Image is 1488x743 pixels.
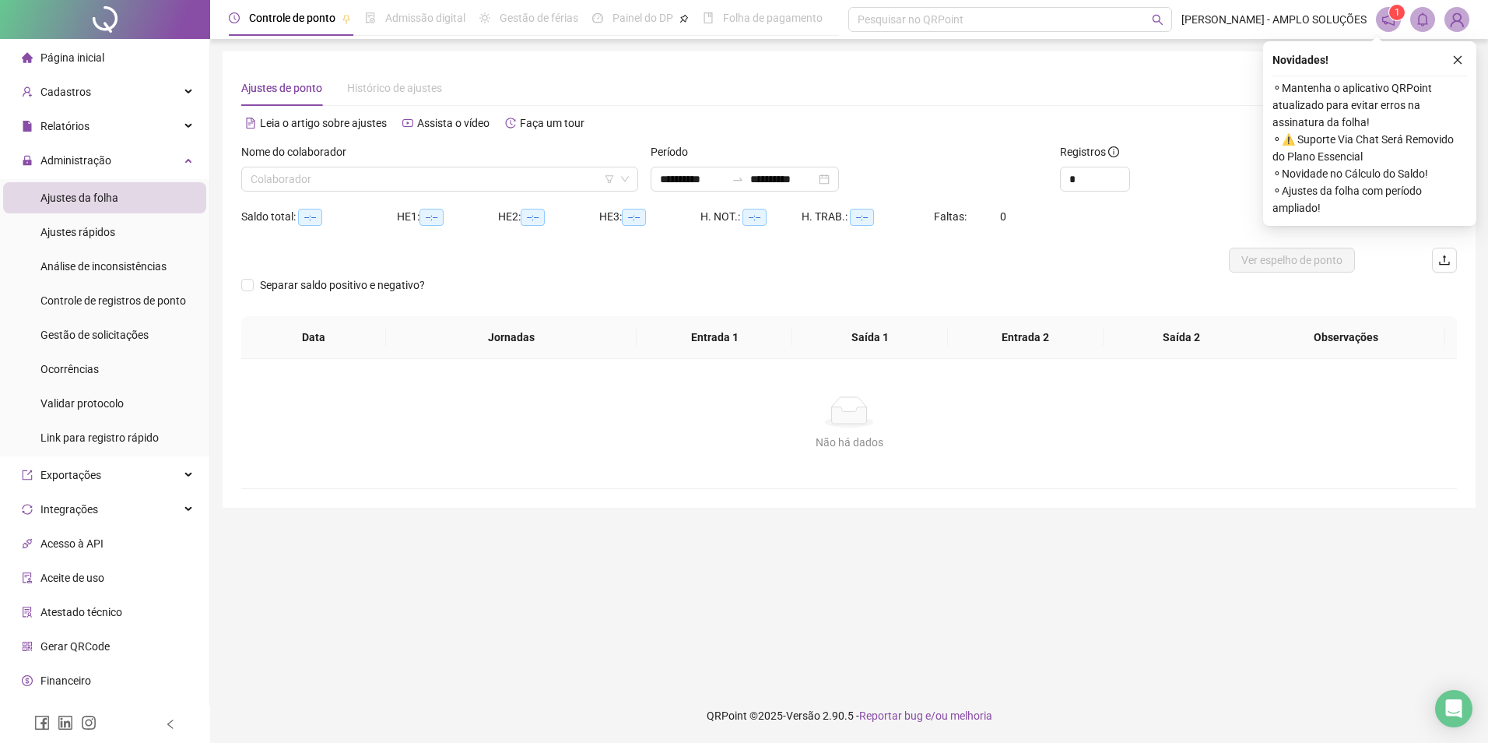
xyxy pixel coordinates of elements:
[703,12,714,23] span: book
[605,174,614,184] span: filter
[34,715,50,731] span: facebook
[859,710,992,722] span: Reportar bug e/ou melhoria
[22,52,33,63] span: home
[1181,11,1367,28] span: [PERSON_NAME] - AMPLO SOLUÇÕES
[241,208,397,226] div: Saldo total:
[402,118,413,129] span: youtube
[612,12,673,24] span: Painel do DP
[40,606,122,618] span: Atestado técnico
[241,82,322,94] span: Ajustes de ponto
[1445,8,1469,31] img: 15382
[599,208,700,226] div: HE 3:
[22,607,33,618] span: solution
[521,209,545,226] span: --:--
[592,12,603,23] span: dashboard
[365,12,376,23] span: file-done
[40,154,111,167] span: Administração
[22,675,33,686] span: dollar
[1272,51,1328,69] span: Novidades !
[1438,254,1451,266] span: upload
[505,118,516,129] span: history
[1229,248,1355,273] button: Ver espelho de ponto
[1381,12,1395,26] span: notification
[500,12,578,24] span: Gestão de férias
[40,503,98,516] span: Integrações
[802,208,934,226] div: H. TRAB.:
[254,276,431,294] span: Separar saldo positivo e negativo?
[40,192,118,204] span: Ajustes da folha
[1260,329,1433,346] span: Observações
[934,210,969,223] span: Faltas:
[1272,165,1467,182] span: ⚬ Novidade no Cálculo do Saldo!
[1272,79,1467,131] span: ⚬ Mantenha o aplicativo QRPoint atualizado para evitar erros na assinatura da folha!
[1152,14,1163,26] span: search
[1060,143,1119,160] span: Registros
[386,316,637,359] th: Jornadas
[40,363,99,375] span: Ocorrências
[81,715,97,731] span: instagram
[651,143,698,160] label: Período
[1389,5,1405,20] sup: 1
[22,121,33,132] span: file
[520,117,584,129] span: Faça um tour
[385,12,465,24] span: Admissão digital
[22,86,33,97] span: user-add
[40,120,89,132] span: Relatórios
[165,719,176,730] span: left
[948,316,1104,359] th: Entrada 2
[40,226,115,238] span: Ajustes rápidos
[732,173,744,185] span: to
[40,294,186,307] span: Controle de registros de ponto
[498,208,599,226] div: HE 2:
[723,12,823,24] span: Folha de pagamento
[40,86,91,98] span: Cadastros
[249,12,335,24] span: Controle de ponto
[58,715,73,731] span: linkedin
[40,572,104,584] span: Aceite de uso
[22,538,33,549] span: api
[342,14,351,23] span: pushpin
[22,504,33,515] span: sync
[260,434,1438,451] div: Não há dados
[1000,210,1006,223] span: 0
[700,208,802,226] div: H. NOT.:
[245,118,256,129] span: file-text
[241,316,386,359] th: Data
[260,117,387,129] span: Leia o artigo sobre ajustes
[679,14,689,23] span: pushpin
[732,173,744,185] span: swap-right
[40,640,110,653] span: Gerar QRCode
[850,209,874,226] span: --:--
[347,82,442,94] span: Histórico de ajustes
[1416,12,1430,26] span: bell
[417,117,490,129] span: Assista o vídeo
[1452,55,1463,65] span: close
[40,674,91,687] span: Financeiro
[40,469,101,481] span: Exportações
[40,431,159,444] span: Link para registro rápido
[22,641,33,652] span: qrcode
[1248,316,1445,359] th: Observações
[22,470,33,481] span: export
[22,155,33,166] span: lock
[1104,316,1259,359] th: Saída 2
[1108,146,1119,157] span: info-circle
[786,710,820,722] span: Versão
[622,209,646,226] span: --:--
[22,572,33,583] span: audit
[241,143,356,160] label: Nome do colaborador
[298,209,322,226] span: --:--
[40,397,124,410] span: Validar protocolo
[40,329,149,341] span: Gestão de solicitações
[229,12,240,23] span: clock-circle
[397,208,498,226] div: HE 1:
[742,209,767,226] span: --:--
[1435,690,1472,727] div: Open Intercom Messenger
[1272,131,1467,165] span: ⚬ ⚠️ Suporte Via Chat Será Removido do Plano Essencial
[419,209,444,226] span: --:--
[40,537,104,550] span: Acesso à API
[479,12,490,23] span: sun
[210,688,1488,743] footer: QRPoint © 2025 - 2.90.5 -
[620,174,630,184] span: down
[1395,7,1400,18] span: 1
